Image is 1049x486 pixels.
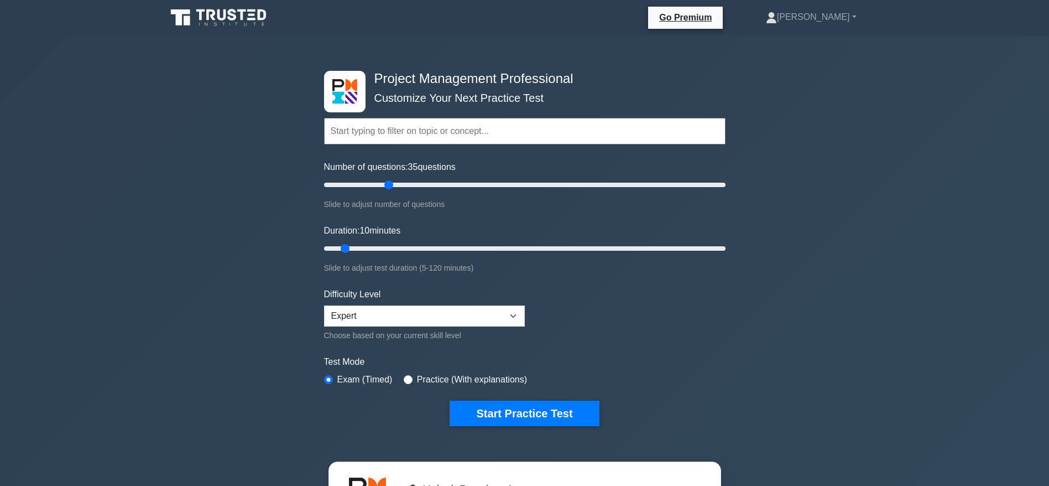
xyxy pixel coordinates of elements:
h4: Project Management Professional [370,71,671,87]
label: Practice (With explanations) [417,373,527,386]
label: Exam (Timed) [337,373,393,386]
label: Number of questions: questions [324,161,456,174]
label: Test Mode [324,355,726,369]
a: [PERSON_NAME] [739,6,883,28]
span: 35 [408,162,418,172]
input: Start typing to filter on topic or concept... [324,118,726,144]
a: Go Premium [653,11,718,24]
span: 10 [359,226,369,235]
button: Start Practice Test [450,401,599,426]
label: Duration: minutes [324,224,401,237]
label: Difficulty Level [324,288,381,301]
div: Slide to adjust test duration (5-120 minutes) [324,261,726,275]
div: Slide to adjust number of questions [324,198,726,211]
div: Choose based on your current skill level [324,329,525,342]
